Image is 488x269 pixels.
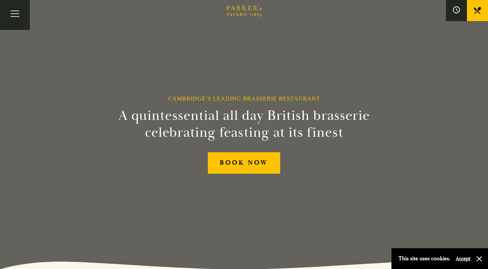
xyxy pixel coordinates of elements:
p: This site uses cookies. [398,254,450,264]
h1: Cambridge’s Leading Brasserie Restaurant [168,95,320,102]
button: Close and accept [476,255,483,262]
a: BOOK NOW [208,152,280,174]
button: Accept [456,255,470,262]
h2: A quintessential all day British brasserie celebrating feasting at its finest [84,107,404,141]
